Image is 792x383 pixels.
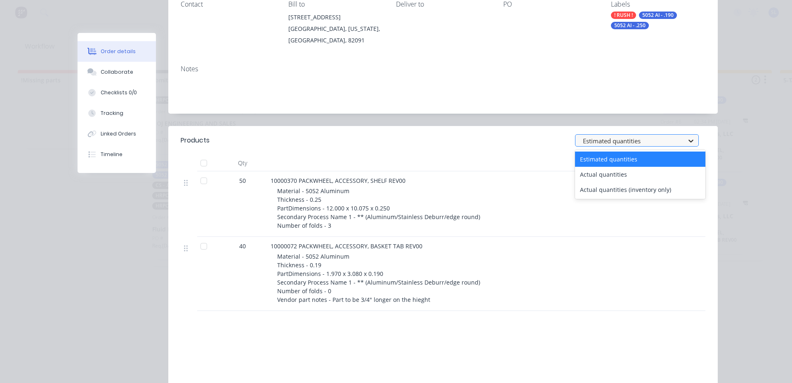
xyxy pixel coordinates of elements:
[101,130,136,138] div: Linked Orders
[181,0,275,8] div: Contact
[271,242,422,250] span: 10000072 PACKWHEEL, ACCESSORY, BASKET TAB REV00
[503,0,598,8] div: PO
[396,0,490,8] div: Deliver to
[78,82,156,103] button: Checklists 0/0
[575,152,705,167] div: Estimated quantities
[288,23,383,46] div: [GEOGRAPHIC_DATA], [US_STATE], [GEOGRAPHIC_DATA], 82091
[239,176,246,185] span: 50
[611,12,636,19] div: ! RUSH !
[575,167,705,182] div: Actual quantities
[181,65,705,73] div: Notes
[101,48,136,55] div: Order details
[218,155,267,171] div: Qty
[639,12,677,19] div: 5052 Al - .190
[78,124,156,144] button: Linked Orders
[101,68,133,76] div: Collaborate
[277,187,480,229] span: Material - 5052 Aluminum Thickness - 0.25 PartDimensions - 12.000 x 10.075 x 0.250 Secondary Proc...
[288,0,383,8] div: Bill to
[239,242,246,250] span: 40
[101,89,137,96] div: Checklists 0/0
[78,62,156,82] button: Collaborate
[101,110,123,117] div: Tracking
[181,135,210,145] div: Products
[288,12,383,23] div: [STREET_ADDRESS]
[271,177,405,184] span: 10000370 PACKWHEEL, ACCESSORY, SHELF REV00
[78,144,156,165] button: Timeline
[78,41,156,62] button: Order details
[611,0,705,8] div: Labels
[288,12,383,46] div: [STREET_ADDRESS][GEOGRAPHIC_DATA], [US_STATE], [GEOGRAPHIC_DATA], 82091
[78,103,156,124] button: Tracking
[101,151,123,158] div: Timeline
[277,252,480,304] span: Material - 5052 Aluminum Thickness - 0.19 PartDimensions - 1.970 x 3.080 x 0.190 Secondary Proces...
[575,182,705,197] div: Actual quantities (inventory only)
[611,22,649,29] div: 5052 Al - .250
